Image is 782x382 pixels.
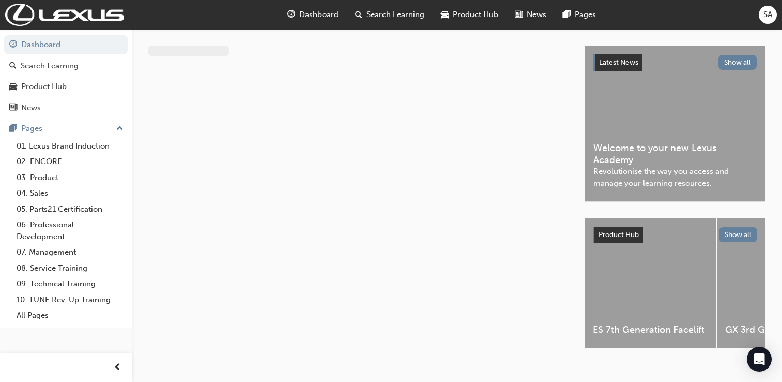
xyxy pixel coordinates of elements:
a: Search Learning [4,56,128,76]
a: News [4,98,128,117]
span: Product Hub [599,230,639,239]
a: All Pages [12,307,128,324]
div: Search Learning [21,60,79,72]
a: Dashboard [4,35,128,54]
a: search-iconSearch Learning [347,4,433,25]
span: guage-icon [287,8,295,21]
span: ES 7th Generation Facelift [593,324,708,336]
span: pages-icon [9,124,17,134]
button: Show all [719,227,758,242]
a: 03. Product [12,170,128,186]
span: news-icon [9,104,17,113]
a: car-iconProduct Hub [433,4,507,25]
a: 05. Parts21 Certification [12,201,128,217]
div: Pages [21,123,42,135]
button: Pages [4,119,128,138]
a: 01. Lexus Brand Induction [12,138,128,154]
img: Trak [5,4,124,26]
div: Open Intercom Messenger [747,347,772,372]
a: Latest NewsShow allWelcome to your new Lexus AcademyRevolutionise the way you access and manage y... [585,46,765,202]
span: search-icon [355,8,362,21]
a: pages-iconPages [555,4,604,25]
a: ES 7th Generation Facelift [585,218,716,348]
a: 06. Professional Development [12,217,128,244]
span: Revolutionise the way you access and manage your learning resources. [593,166,757,189]
span: Product Hub [453,9,498,21]
span: News [527,9,546,21]
a: Product Hub [4,77,128,96]
a: 04. Sales [12,185,128,201]
div: News [21,102,41,114]
span: guage-icon [9,40,17,50]
span: SA [763,9,772,21]
span: Welcome to your new Lexus Academy [593,142,757,166]
a: Product HubShow all [593,227,757,243]
span: Pages [575,9,596,21]
div: Product Hub [21,81,67,93]
span: car-icon [441,8,449,21]
span: search-icon [9,62,17,71]
span: up-icon [116,122,124,136]
a: guage-iconDashboard [279,4,347,25]
span: prev-icon [114,361,121,374]
span: news-icon [515,8,523,21]
a: news-iconNews [507,4,555,25]
span: Latest News [599,58,638,67]
span: car-icon [9,82,17,92]
span: pages-icon [563,8,571,21]
a: Latest NewsShow all [593,54,757,71]
span: Dashboard [299,9,339,21]
button: SA [759,6,777,24]
button: Show all [718,55,757,70]
a: 07. Management [12,244,128,260]
a: 10. TUNE Rev-Up Training [12,292,128,308]
a: 02. ENCORE [12,154,128,170]
a: 08. Service Training [12,260,128,276]
span: Search Learning [366,9,424,21]
button: DashboardSearch LearningProduct HubNews [4,33,128,119]
a: 09. Technical Training [12,276,128,292]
